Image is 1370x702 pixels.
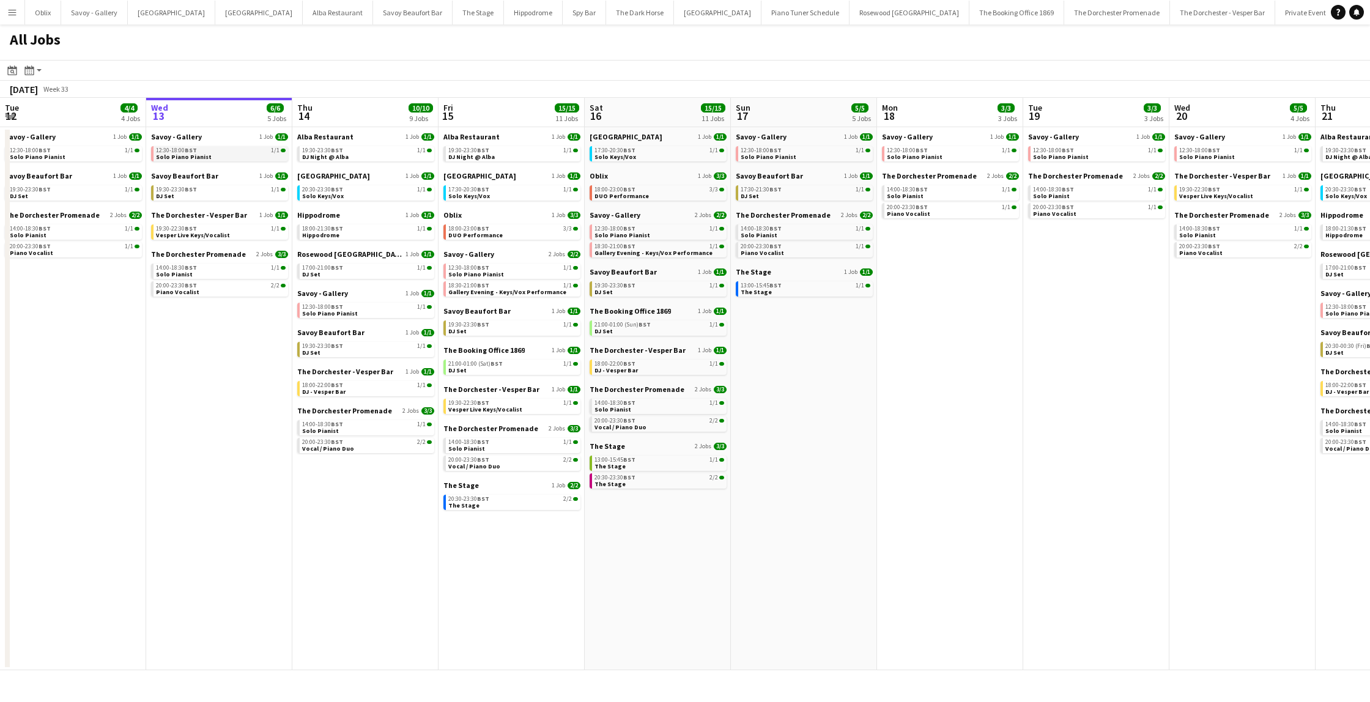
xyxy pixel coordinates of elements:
span: Alba Restaurant [443,132,500,141]
span: BST [39,242,51,250]
span: BST [331,224,343,232]
a: Hippodrome1 Job1/1 [297,210,434,220]
span: BST [623,224,635,232]
span: 2 Jobs [110,212,127,219]
div: Savoy Beaufort Bar1 Job1/119:30-23:30BST1/1DJ Set [151,171,288,210]
div: Alba Restaurant1 Job1/119:30-23:30BST1/1DJ Night @ Alba [443,132,580,171]
span: 19:30-22:30 [156,226,197,232]
button: [GEOGRAPHIC_DATA] [128,1,215,24]
span: DUO Performance [448,231,503,239]
span: 18:00-21:30 [302,226,343,232]
span: BST [769,185,782,193]
span: 1 Job [259,133,273,141]
span: 2/2 [714,212,727,219]
span: 12:30-18:00 [741,147,782,153]
span: 1/1 [125,243,133,249]
span: 2 Jobs [1133,172,1150,180]
a: 20:00-23:30BST1/1Piano Vocalist [1033,203,1163,217]
span: 1 Job [1283,133,1296,141]
span: BST [1062,185,1074,193]
span: Solo Piano Pianist [887,153,942,161]
span: 1/1 [568,133,580,141]
a: Savoy - Gallery2 Jobs2/2 [590,210,727,220]
span: 1/1 [421,172,434,180]
span: 12:30-18:00 [594,226,635,232]
span: Solo Pianist [1179,231,1216,239]
div: [GEOGRAPHIC_DATA]1 Job1/117:30-20:30BST1/1Solo Keys/Vox [590,132,727,171]
span: 1/1 [856,226,864,232]
span: 1/1 [417,147,426,153]
span: 1/1 [1152,133,1165,141]
a: 19:30-23:30BST1/1DJ Set [156,185,286,199]
span: 1/1 [860,172,873,180]
span: Solo Piano Pianist [741,153,796,161]
span: 1/1 [568,172,580,180]
a: 20:30-23:30BST1/1Solo Keys/Vox [302,185,432,199]
span: Hippodrome [1325,231,1363,239]
span: Hippodrome [297,210,340,220]
span: Solo Piano Pianist [594,231,650,239]
span: Savoy - Gallery [736,132,787,141]
span: The Dorchester Promenade [1028,171,1123,180]
span: Solo Piano Pianist [156,153,212,161]
span: Savoy Beaufort Bar [736,171,803,180]
a: 12:30-18:00BST1/1Solo Piano Pianist [156,146,286,160]
a: 18:00-21:30BST1/1Hippodrome [302,224,432,238]
span: Solo Pianist [887,192,924,200]
span: 14:00-18:30 [10,226,51,232]
span: 19:30-23:30 [448,147,489,153]
span: BST [1062,203,1074,211]
span: Solo Piano Pianist [1179,153,1235,161]
a: 18:30-21:00BST1/1Gallery Evening - Keys/Vox Performance [594,242,724,256]
span: Savoy - Gallery [151,132,202,141]
span: 1/1 [563,187,572,193]
span: 1/1 [271,147,280,153]
span: 17:30-20:30 [448,187,489,193]
span: 12:30-18:00 [156,147,197,153]
span: 19:30-23:30 [1325,147,1366,153]
a: 17:30-21:30BST1/1DJ Set [741,185,870,199]
span: 1 Job [113,172,127,180]
a: Oblix1 Job3/3 [443,210,580,220]
span: 1/1 [129,172,142,180]
span: DJ Set [10,192,28,200]
div: The Dorchester Promenade2 Jobs2/214:00-18:30BST1/1Solo Pianist20:00-23:30BST1/1Piano Vocalist [736,210,873,267]
div: Savoy Beaufort Bar1 Job1/119:30-23:30BST1/1DJ Set [5,171,142,210]
a: The Dorchester - Vesper Bar1 Job1/1 [151,210,288,220]
a: Alba Restaurant1 Job1/1 [443,132,580,141]
a: 12:30-18:00BST1/1Solo Piano Pianist [10,146,139,160]
span: BST [39,224,51,232]
span: BST [39,185,51,193]
div: Savoy - Gallery1 Job1/112:30-18:00BST1/1Solo Piano Pianist [151,132,288,171]
span: 12:30-18:00 [10,147,51,153]
span: 19:30-23:30 [10,187,51,193]
button: Savoy Beaufort Bar [373,1,453,24]
span: The Dorchester Promenade [882,171,977,180]
span: 1 Job [698,172,711,180]
span: 14:00-18:30 [741,226,782,232]
span: 1/1 [271,226,280,232]
a: 19:30-23:30BST1/1DJ Night @ Alba [448,146,578,160]
a: Savoy - Gallery1 Job1/1 [1028,132,1165,141]
div: The Dorchester Promenade2 Jobs2/214:00-18:30BST1/1Solo Pianist20:00-23:30BST1/1Piano Vocalist [882,171,1019,221]
a: 17:30-20:30BST1/1Solo Keys/Vox [448,185,578,199]
span: BST [1208,146,1220,154]
span: BST [1208,242,1220,250]
span: 1/1 [1006,133,1019,141]
button: Rosewood [GEOGRAPHIC_DATA] [850,1,969,24]
a: 14:00-18:30BST1/1Solo Pianist [887,185,1016,199]
div: Hippodrome1 Job1/118:00-21:30BST1/1Hippodrome [297,210,434,249]
span: Oblix [443,210,462,220]
span: Piano Vocalist [887,210,930,218]
span: 20:30-23:30 [1325,187,1366,193]
button: Oblix [25,1,61,24]
span: Solo Keys/Vox [302,192,344,200]
span: 2/2 [1152,172,1165,180]
a: 12:30-18:00BST1/1Solo Piano Pianist [594,224,724,238]
span: 19:30-22:30 [1179,187,1220,193]
span: Solo Keys/Vox [1325,192,1367,200]
a: 14:00-18:30BST1/1Solo Pianist [741,224,870,238]
span: BST [477,224,489,232]
a: 19:30-22:30BST1/1Vesper Live Keys/Vocalist [1179,185,1309,199]
span: Solo Piano Pianist [10,153,65,161]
